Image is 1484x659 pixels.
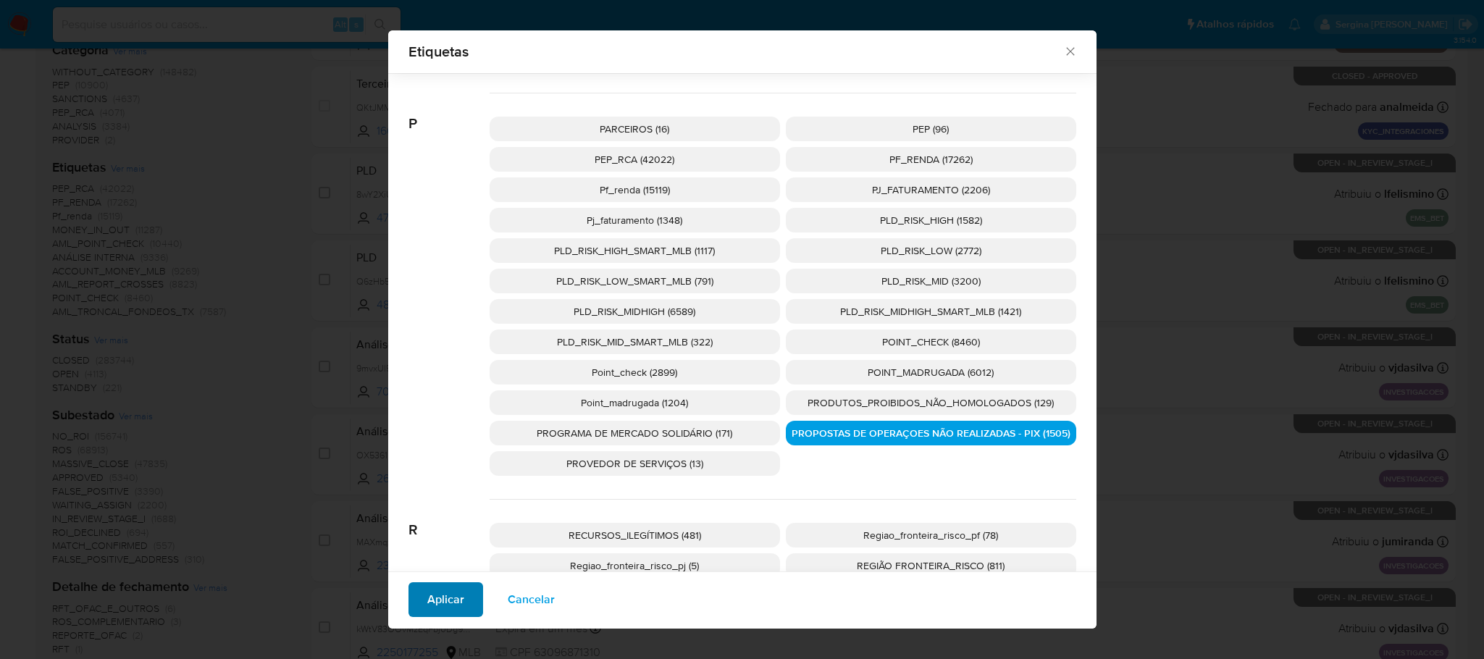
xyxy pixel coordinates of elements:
div: PLD_RISK_LOW_SMART_MLB (791) [490,269,780,293]
span: PLD_RISK_MIDHIGH_SMART_MLB (1421) [840,304,1021,319]
div: Regiao_fronteira_risco_pf (78) [786,523,1076,547]
span: Aplicar [427,584,464,616]
button: Fechar [1063,44,1076,57]
span: PLD_RISK_MIDHIGH (6589) [574,304,695,319]
span: PROGRAMA DE MERCADO SOLIDÁRIO (171) [537,426,732,440]
div: PLD_RISK_HIGH (1582) [786,208,1076,232]
span: Pf_renda (15119) [600,182,670,197]
div: PLD_RISK_HIGH_SMART_MLB (1117) [490,238,780,263]
div: PLD_RISK_MIDHIGH (6589) [490,299,780,324]
div: PLD_RISK_MID (3200) [786,269,1076,293]
span: POINT_CHECK (8460) [882,335,980,349]
span: PLD_RISK_LOW (2772) [881,243,981,258]
button: Cancelar [489,582,574,617]
span: Point_check (2899) [592,365,677,379]
span: PEP (96) [913,122,949,136]
div: PROVEDOR DE SERVIÇOS (13) [490,451,780,476]
span: Pj_faturamento (1348) [587,213,682,227]
span: Etiquetas [408,44,1064,59]
div: PRODUTOS_PROIBIDOS_NÃO_HOMOLOGADOS (129) [786,390,1076,415]
div: POINT_CHECK (8460) [786,329,1076,354]
span: R [408,500,490,539]
div: POINT_MADRUGADA (6012) [786,360,1076,385]
div: Regiao_fronteira_risco_pj (5) [490,553,780,578]
div: PJ_FATURAMENTO (2206) [786,177,1076,202]
span: PLD_RISK_MID (3200) [881,274,981,288]
span: PLD_RISK_MID_SMART_MLB (322) [557,335,713,349]
span: PJ_FATURAMENTO (2206) [872,182,990,197]
span: P [408,93,490,133]
div: PARCEIROS (16) [490,117,780,141]
div: PLD_RISK_MID_SMART_MLB (322) [490,329,780,354]
span: PARCEIROS (16) [600,122,669,136]
span: PRODUTOS_PROIBIDOS_NÃO_HOMOLOGADOS (129) [808,395,1054,410]
span: Regiao_fronteira_risco_pj (5) [570,558,699,573]
span: PEP_RCA (42022) [595,152,674,167]
div: PEP_RCA (42022) [490,147,780,172]
div: Pf_renda (15119) [490,177,780,202]
span: PLD_RISK_HIGH_SMART_MLB (1117) [554,243,715,258]
div: RECURSOS_ILEGÍTIMOS (481) [490,523,780,547]
div: Point_check (2899) [490,360,780,385]
span: Regiao_fronteira_risco_pf (78) [863,528,998,542]
span: REGIÃO FRONTEIRA_RISCO (811) [857,558,1005,573]
div: PLD_RISK_LOW (2772) [786,238,1076,263]
span: PROVEDOR DE SERVIÇOS (13) [566,456,703,471]
span: Cancelar [508,584,555,616]
span: POINT_MADRUGADA (6012) [868,365,994,379]
span: PLD_RISK_LOW_SMART_MLB (791) [556,274,713,288]
span: RECURSOS_ILEGÍTIMOS (481) [569,528,701,542]
div: PF_RENDA (17262) [786,147,1076,172]
span: PLD_RISK_HIGH (1582) [880,213,982,227]
div: Pj_faturamento (1348) [490,208,780,232]
div: PLD_RISK_MIDHIGH_SMART_MLB (1421) [786,299,1076,324]
div: PROGRAMA DE MERCADO SOLIDÁRIO (171) [490,421,780,445]
button: Aplicar [408,582,483,617]
div: REGIÃO FRONTEIRA_RISCO (811) [786,553,1076,578]
div: PEP (96) [786,117,1076,141]
div: PROPOSTAS DE OPERAÇOES NÃO REALIZADAS - PIX (1505) [786,421,1076,445]
span: PF_RENDA (17262) [889,152,973,167]
span: Point_madrugada (1204) [581,395,688,410]
div: Point_madrugada (1204) [490,390,780,415]
span: PROPOSTAS DE OPERAÇOES NÃO REALIZADAS - PIX (1505) [792,426,1070,440]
